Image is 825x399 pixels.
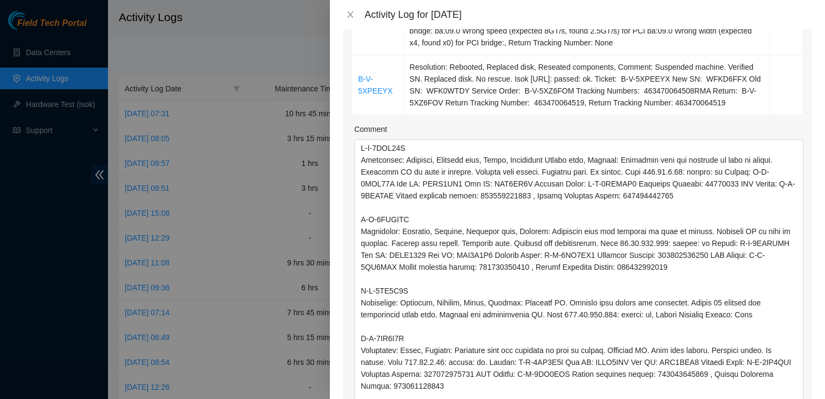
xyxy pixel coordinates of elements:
[364,9,812,21] div: Activity Log for [DATE]
[404,55,770,115] td: Resolution: Rebooted, Replaced disk, Reseated components, Comment: Suspended machine. Verified SN...
[354,123,387,135] label: Comment
[343,10,358,20] button: Close
[346,10,355,19] span: close
[358,75,393,95] a: B-V-5XPEEYX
